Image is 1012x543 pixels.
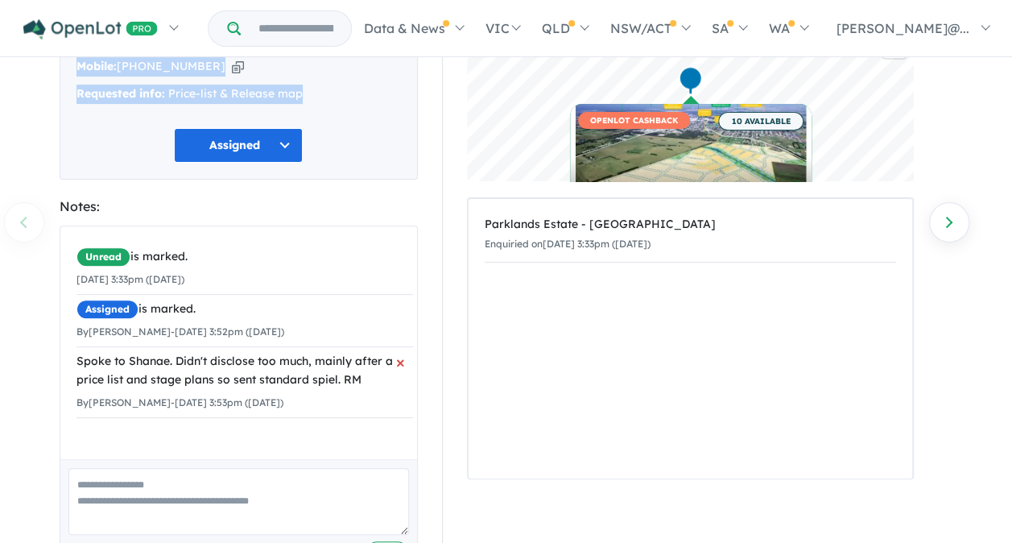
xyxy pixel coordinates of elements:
[23,19,158,39] img: Openlot PRO Logo White
[174,128,303,163] button: Assigned
[570,104,812,225] a: OPENLOT CASHBACK 10 AVAILABLE
[76,273,184,285] small: [DATE] 3:33pm ([DATE])
[60,196,418,218] div: Notes:
[244,11,348,46] input: Try estate name, suburb, builder or developer
[76,352,413,391] div: Spoke to Shanae. Didn't disclose too much, mainly after a price list and stage plans so sent stan...
[117,59,225,73] a: [PHONE_NUMBER]
[836,20,969,36] span: [PERSON_NAME]@...
[76,325,284,338] small: By [PERSON_NAME] - [DATE] 3:52pm ([DATE])
[578,112,690,129] span: OPENLOT CASHBACK
[718,112,803,131] span: 10 AVAILABLE
[76,247,130,267] span: Unread
[678,66,702,96] div: Map marker
[76,86,165,101] strong: Requested info:
[76,300,138,319] span: Assigned
[485,207,896,263] a: Parklands Estate - [GEOGRAPHIC_DATA]Enquiried on[DATE] 3:33pm ([DATE])
[485,238,651,250] small: Enquiried on [DATE] 3:33pm ([DATE])
[76,300,413,319] div: is marked.
[76,247,413,267] div: is marked.
[232,58,244,75] button: Copy
[485,215,896,234] div: Parklands Estate - [GEOGRAPHIC_DATA]
[76,85,401,104] div: Price-list & Release map
[396,347,405,377] span: ×
[76,59,117,73] strong: Mobile:
[76,396,283,408] small: By [PERSON_NAME] - [DATE] 3:53pm ([DATE])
